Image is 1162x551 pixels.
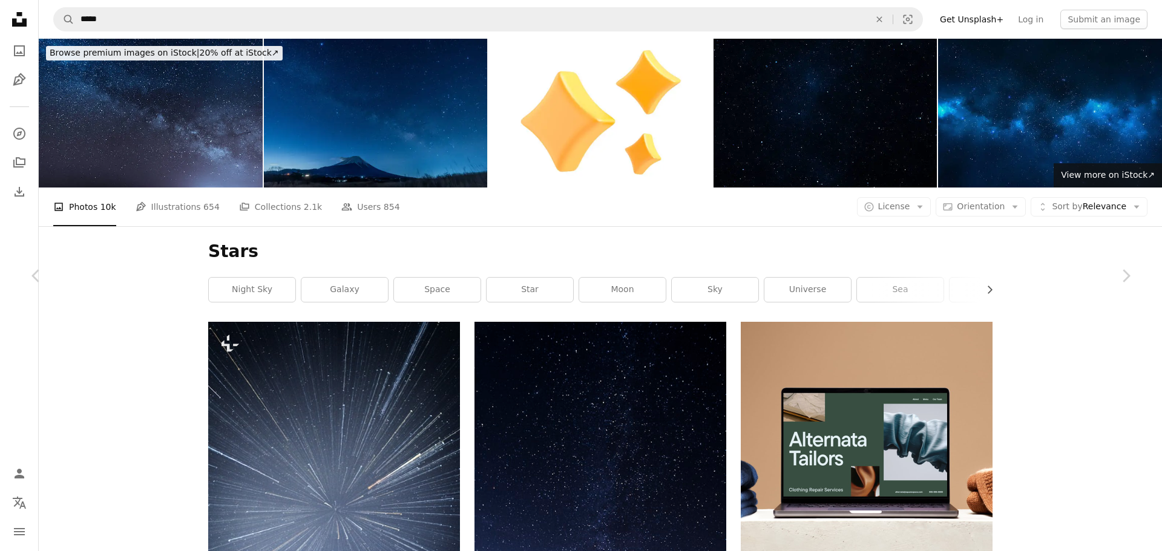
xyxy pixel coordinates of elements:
a: sea [857,278,944,302]
a: night sky [209,278,295,302]
img: Space background - stars, universe, galaxy and nebula [938,39,1162,187]
span: 2.1k [304,200,322,214]
a: Explore [7,122,31,146]
span: License [878,201,910,211]
a: universe [764,278,851,302]
a: Illustrations [7,68,31,92]
button: Submit an image [1060,10,1147,29]
a: space [394,278,481,302]
a: night [950,278,1036,302]
button: Language [7,491,31,515]
a: moon [579,278,666,302]
a: Illustrations 654 [136,187,220,226]
span: Relevance [1052,201,1126,213]
a: Log in [1011,10,1051,29]
img: Sparkling stars [488,39,712,187]
button: Visual search [893,8,922,31]
span: Sort by [1052,201,1082,211]
a: Collections 2.1k [239,187,322,226]
a: Log in / Sign up [7,461,31,486]
span: 654 [203,200,220,214]
span: View more on iStock ↗ [1061,170,1155,180]
form: Find visuals sitewide [53,7,923,31]
div: 20% off at iStock ↗ [46,46,283,60]
span: Browse premium images on iStock | [50,48,199,57]
button: Sort byRelevance [1031,197,1147,217]
a: Get Unsplash+ [933,10,1011,29]
button: Clear [866,8,893,31]
button: Menu [7,520,31,544]
a: Download History [7,180,31,204]
button: scroll list to the right [979,278,993,302]
a: a star filled sky filled with lots of stars [208,505,460,516]
a: silhouette of man looking at milky way [474,505,726,516]
button: License [857,197,931,217]
a: View more on iStock↗ [1054,163,1162,187]
a: star [487,278,573,302]
a: sky [672,278,758,302]
a: Users 854 [341,187,399,226]
span: Orientation [957,201,1005,211]
img: night scene milky way background [39,39,263,187]
span: 854 [384,200,400,214]
button: Search Unsplash [54,8,74,31]
img: Milky Way and starry sky above Mount Fuji in summer [264,39,488,187]
a: Photos [7,39,31,63]
a: galaxy [301,278,388,302]
img: Space stars texture [714,39,937,187]
button: Orientation [936,197,1026,217]
a: Browse premium images on iStock|20% off at iStock↗ [39,39,290,68]
a: Next [1089,218,1162,334]
h1: Stars [208,241,993,262]
a: Collections [7,151,31,175]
